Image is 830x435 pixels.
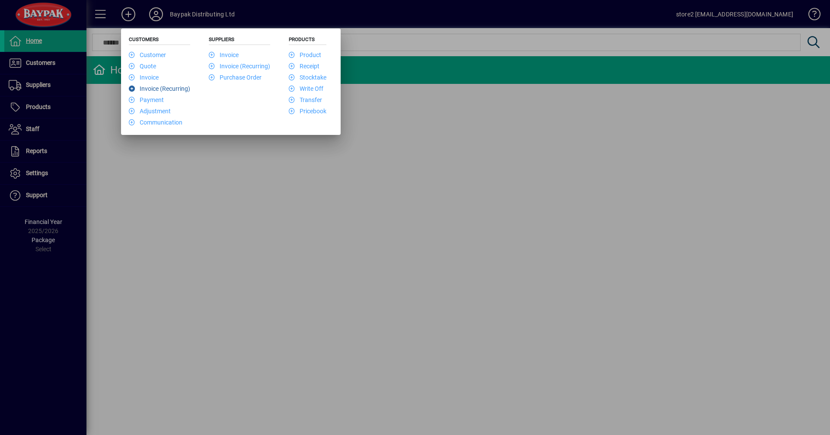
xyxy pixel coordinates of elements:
a: Stocktake [289,74,326,81]
a: Invoice (Recurring) [209,63,270,70]
a: Invoice (Recurring) [129,85,190,92]
h5: Products [289,36,326,45]
a: Payment [129,96,164,103]
a: Quote [129,63,156,70]
a: Purchase Order [209,74,262,81]
a: Product [289,51,321,58]
a: Communication [129,119,182,126]
a: Receipt [289,63,319,70]
h5: Customers [129,36,190,45]
a: Invoice [129,74,159,81]
h5: Suppliers [209,36,270,45]
a: Pricebook [289,108,326,115]
a: Customer [129,51,166,58]
a: Write Off [289,85,323,92]
a: Adjustment [129,108,171,115]
a: Transfer [289,96,322,103]
a: Invoice [209,51,239,58]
